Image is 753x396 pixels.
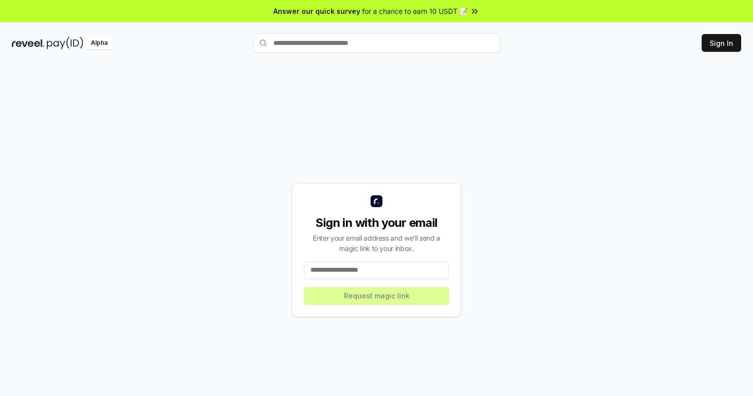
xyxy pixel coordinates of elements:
button: Sign In [702,34,741,52]
img: reveel_dark [12,37,45,49]
div: Enter your email address and we’ll send a magic link to your inbox. [304,233,449,253]
span: Answer our quick survey [273,6,360,16]
img: logo_small [371,195,382,207]
img: pay_id [47,37,83,49]
div: Sign in with your email [304,215,449,231]
div: Alpha [85,37,113,49]
span: for a chance to earn 10 USDT 📝 [362,6,468,16]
